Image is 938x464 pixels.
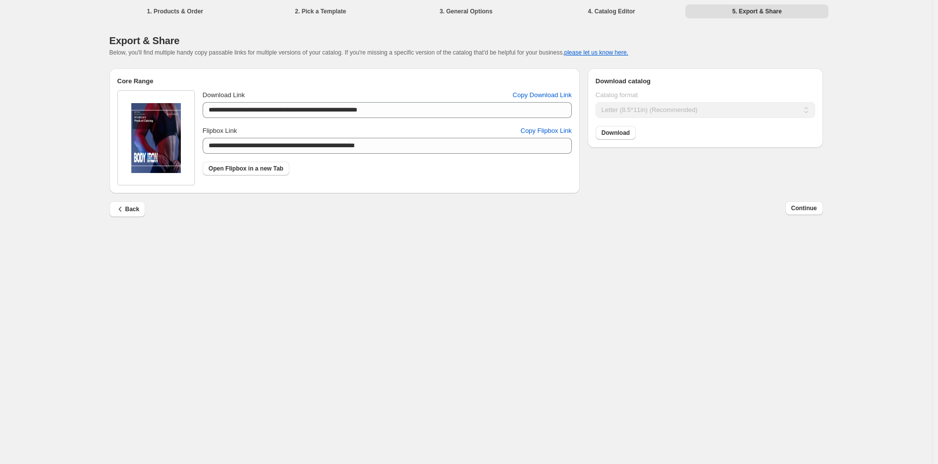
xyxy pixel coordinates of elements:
[203,162,289,175] a: Open Flipbox in a new Tab
[521,126,572,136] span: Copy Flipbox Link
[515,123,578,139] button: Copy Flipbox Link
[110,49,628,56] span: Below, you'll find multiple handy copy passable links for multiple versions of your catalog. If y...
[791,204,817,212] span: Continue
[602,129,630,137] span: Download
[117,76,572,86] h2: Core Range
[209,165,283,173] span: Open Flipbox in a new Tab
[507,87,578,103] button: Copy Download Link
[596,76,815,86] h2: Download catalog
[203,91,245,99] span: Download Link
[564,49,628,56] button: please let us know here.
[596,91,638,99] span: Catalog format
[513,90,572,100] span: Copy Download Link
[115,204,140,214] span: Back
[131,103,181,173] img: thumbImage
[110,201,146,217] button: Back
[203,127,237,134] span: Flipbox Link
[785,201,823,215] button: Continue
[596,126,636,140] a: Download
[110,35,180,46] span: Export & Share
